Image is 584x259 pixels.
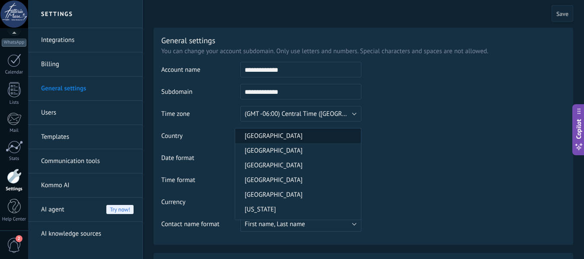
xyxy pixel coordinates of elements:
span: Albania [235,176,358,184]
span: Copilot [574,119,583,139]
a: AI agentTry now! [41,198,134,222]
span: AI agent [41,198,64,222]
button: (GMT -06:00) Central Time ([GEOGRAPHIC_DATA] & [GEOGRAPHIC_DATA]) [240,106,361,122]
li: Billing [28,52,142,77]
li: AI agent [28,198,142,222]
a: AI knowledge sources [41,222,134,246]
div: General settings [161,35,215,45]
a: Templates [41,125,134,149]
a: General settings [41,77,134,101]
a: Kommo AI [41,173,134,198]
a: Billing [41,52,134,77]
button: First name, Last name [240,216,361,232]
span: American Samoa [235,205,358,214]
div: Lists [2,100,27,106]
div: Mail [2,128,27,134]
button: Save [552,5,573,22]
div: Help Center [2,217,27,222]
td: Time zone [161,106,240,128]
li: Integrations [28,28,142,52]
td: Date format [161,150,240,172]
td: Contact name format [161,216,240,238]
li: Templates [28,125,142,149]
span: (GMT -06:00) Central Time ([GEOGRAPHIC_DATA] & [GEOGRAPHIC_DATA]) [245,110,447,118]
td: Currency [161,194,240,216]
a: Integrations [41,28,134,52]
a: Communication tools [41,149,134,173]
td: Country [161,128,240,150]
li: General settings [28,77,142,101]
span: Try now! [106,205,134,214]
td: Time format [161,172,240,194]
li: Users [28,101,142,125]
td: Account name [161,62,240,84]
li: AI knowledge sources [28,222,142,246]
span: First name, Last name [245,220,305,228]
td: Subdomain [161,84,240,106]
div: Calendar [2,70,27,75]
span: Algeria [235,191,358,199]
span: Save [556,11,568,17]
div: WhatsApp [2,38,26,47]
span: United States [235,132,358,140]
span: 2 [16,235,22,242]
span: Aland Islands [235,161,358,169]
li: Kommo AI [28,173,142,198]
a: Users [41,101,134,125]
span: Afghanistan [235,147,358,155]
li: Communication tools [28,149,142,173]
p: You can change your account subdomain. Only use letters and numbers. Special characters and space... [161,47,565,55]
div: Stats [2,156,27,162]
div: Settings [2,186,27,192]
